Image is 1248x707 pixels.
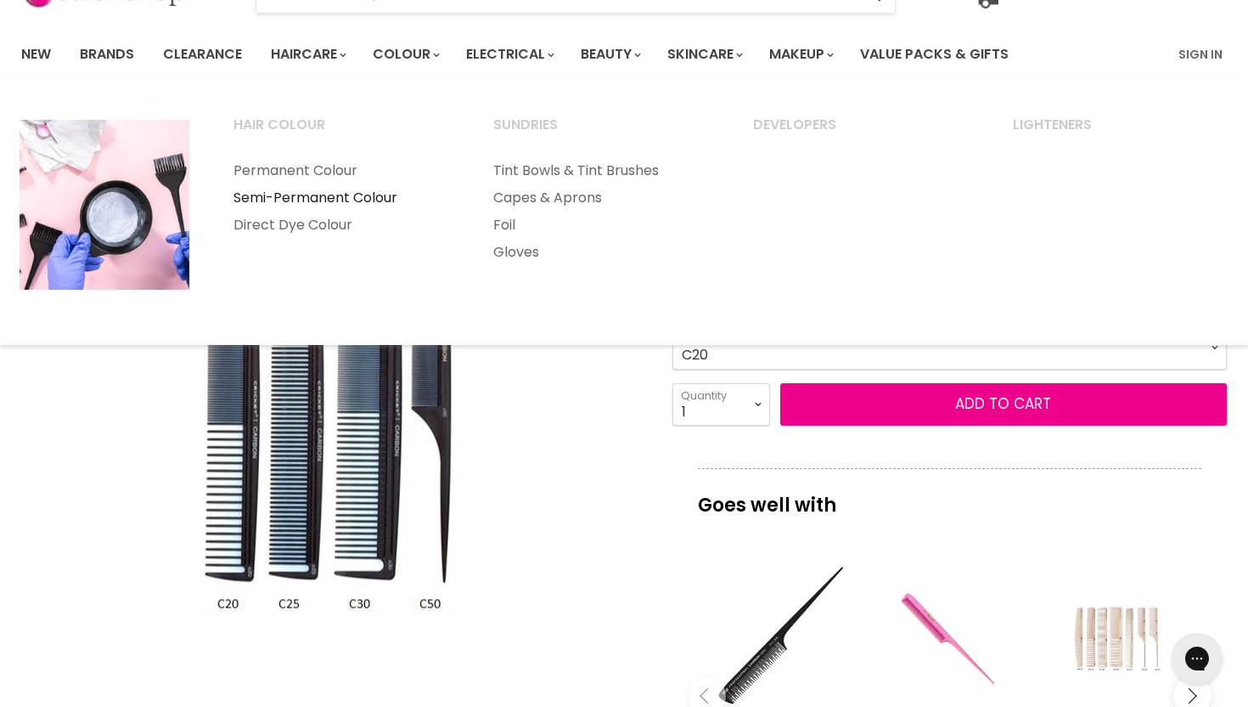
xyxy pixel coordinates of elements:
[212,157,469,239] ul: Main menu
[955,393,1051,414] span: Add to cart
[212,157,469,184] a: Permanent Colour
[472,111,728,154] a: Sundries
[472,157,728,184] a: Tint Bowls & Tint Brushes
[756,37,844,72] a: Makeup
[67,37,147,72] a: Brands
[1163,627,1231,690] iframe: Gorgias live chat messenger
[472,212,728,239] a: Foil
[472,157,728,266] ul: Main menu
[472,239,728,266] a: Gloves
[258,37,357,72] a: Haircare
[672,383,770,426] select: Quantity
[183,189,481,637] img: Cricket Carbon Comb
[453,37,565,72] a: Electrical
[360,37,450,72] a: Colour
[212,111,469,154] a: Hair Colour
[732,111,988,154] a: Developers
[698,468,1201,524] p: Goes well with
[212,184,469,212] a: Semi-Permanent Colour
[847,37,1021,72] a: Value Packs & Gifts
[1168,37,1233,72] a: Sign In
[212,212,469,239] a: Direct Dye Colour
[568,37,651,72] a: Beauty
[150,37,255,72] a: Clearance
[780,383,1227,426] button: Add to cart
[8,37,64,72] a: New
[992,111,1248,154] a: Lighteners
[655,37,753,72] a: Skincare
[472,184,728,212] a: Capes & Aprons
[8,30,1095,79] ul: Main menu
